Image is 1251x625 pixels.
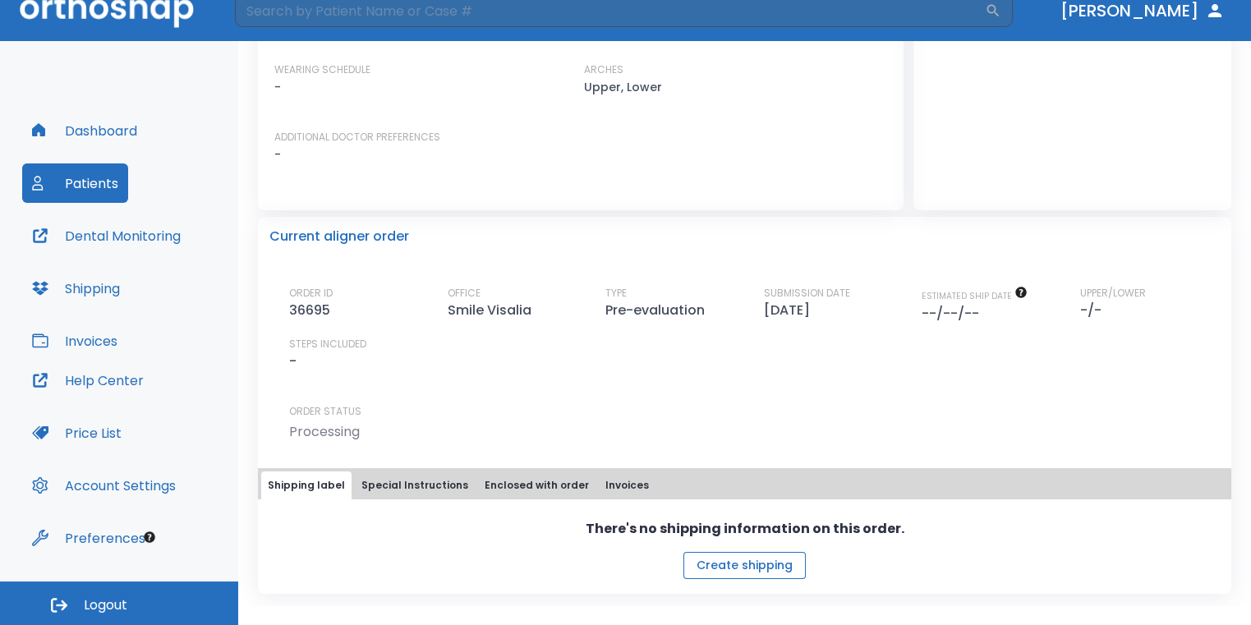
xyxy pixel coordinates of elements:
button: Account Settings [22,466,186,505]
button: Invoices [22,321,127,361]
p: ORDER STATUS [289,404,1220,419]
p: Pre-evaluation [605,301,711,320]
p: UPPER/LOWER [1080,286,1146,301]
button: Create shipping [683,552,806,579]
button: Help Center [22,361,154,400]
p: SUBMISSION DATE [764,286,850,301]
span: The date will be available after approving treatment plan [922,290,1028,302]
p: ORDER ID [289,286,333,301]
button: Special Instructions [355,471,475,499]
button: Invoices [599,471,655,499]
p: -/- [1080,301,1108,320]
p: Current aligner order [269,227,409,246]
p: STEPS INCLUDED [289,337,366,352]
button: Preferences [22,518,155,558]
button: Patients [22,163,128,203]
p: ADDITIONAL DOCTOR PREFERENCES [274,130,440,145]
p: - [274,145,281,164]
p: WEARING SCHEDULE [274,62,370,77]
div: Tooltip anchor [142,530,157,545]
button: Dental Monitoring [22,216,191,255]
button: Shipping label [261,471,352,499]
p: OFFICE [448,286,481,301]
p: - [289,352,297,371]
p: Processing [289,422,360,442]
p: [DATE] [764,301,816,320]
p: --/--/-- [922,304,986,324]
p: Upper, Lower [584,77,662,97]
button: Enclosed with order [478,471,596,499]
p: TYPE [605,286,627,301]
p: 36695 [289,301,337,320]
button: Shipping [22,269,130,308]
div: tabs [261,471,1228,499]
span: Logout [84,596,127,614]
p: There's no shipping information on this order. [586,519,904,539]
p: ARCHES [584,62,623,77]
button: Dashboard [22,111,147,150]
p: Smile Visalia [448,301,538,320]
p: - [274,77,281,97]
button: Price List [22,413,131,453]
